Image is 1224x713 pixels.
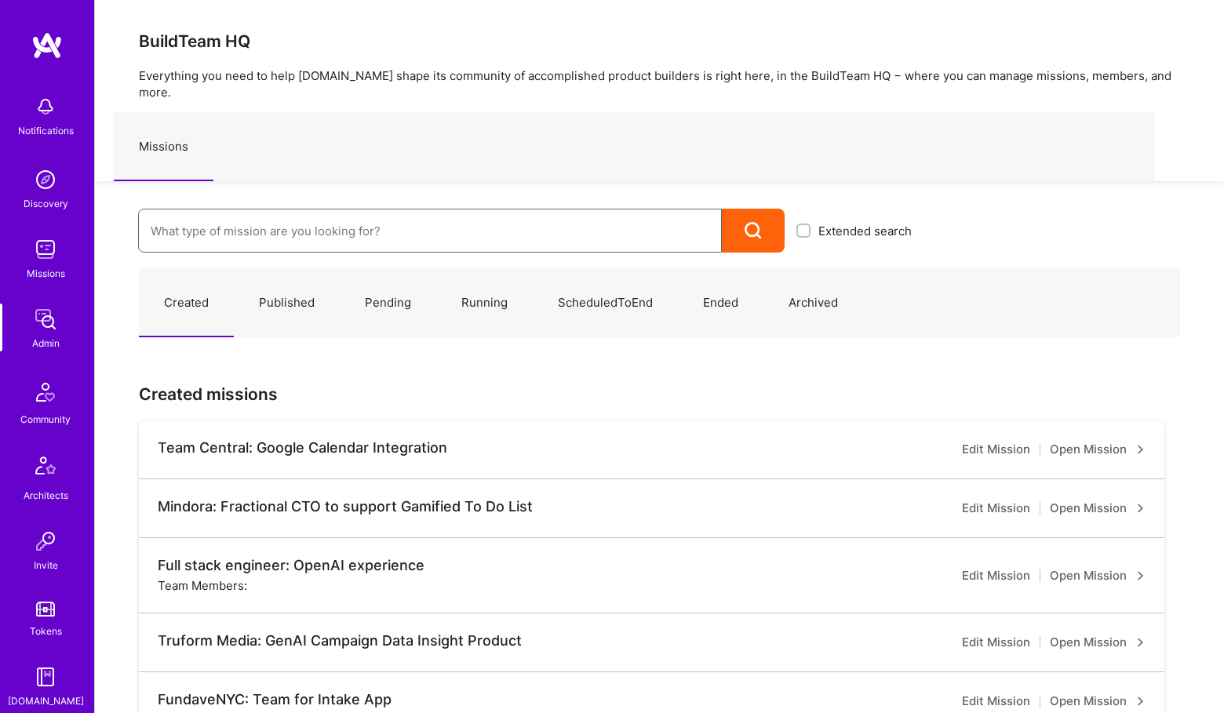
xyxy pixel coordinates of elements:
a: Open Mission [1050,692,1146,711]
img: admin teamwork [30,304,61,335]
a: Published [234,269,340,337]
div: Missions [27,265,65,282]
a: Edit Mission [962,566,1030,585]
a: Archived [763,269,863,337]
img: Community [27,373,64,411]
div: Tokens [30,623,62,639]
div: Architects [24,487,68,504]
i: icon ArrowRight [1136,638,1146,647]
div: Discovery [24,195,68,212]
i: icon Search [745,222,763,240]
h3: BuildTeam HQ [139,31,1180,51]
span: Extended search [818,223,912,239]
i: icon ArrowRight [1136,571,1146,580]
i: icon ArrowRight [1136,445,1146,454]
p: Everything you need to help [DOMAIN_NAME] shape its community of accomplished product builders is... [139,67,1180,100]
h3: Created missions [139,384,1180,404]
img: bell [30,91,61,122]
img: logo [31,31,63,60]
div: Notifications [18,122,74,139]
div: Team Members: [158,577,247,594]
a: Ended [678,269,763,337]
img: Invite [30,526,61,557]
div: [DOMAIN_NAME] [8,693,84,709]
img: tokens [36,602,55,617]
a: Pending [340,269,436,337]
div: Admin [32,335,60,351]
a: Running [436,269,533,337]
div: Full stack engineer: OpenAI experience [158,557,424,574]
a: Edit Mission [962,499,1030,518]
a: ScheduledToEnd [533,269,678,337]
img: Architects [27,449,64,487]
img: guide book [30,661,61,693]
a: Missions [114,113,213,181]
a: Open Mission [1050,440,1146,459]
div: Truform Media: GenAI Campaign Data Insight Product [158,632,522,649]
div: Community [20,411,71,427]
a: Created [139,269,234,337]
input: What type of mission are you looking for? [151,211,709,251]
img: discovery [30,164,61,195]
i: icon ArrowRight [1136,697,1146,706]
a: Edit Mission [962,440,1030,459]
div: FundaveNYC: Team for Intake App [158,691,392,708]
a: Open Mission [1050,633,1146,652]
a: Edit Mission [962,692,1030,711]
i: icon ArrowRight [1136,504,1146,513]
a: Open Mission [1050,566,1146,585]
div: Mindora: Fractional CTO to support Gamified To Do List [158,498,533,515]
div: Team Central: Google Calendar Integration [158,439,447,457]
img: teamwork [30,234,61,265]
a: Edit Mission [962,633,1030,652]
div: Invite [34,557,58,573]
a: Open Mission [1050,499,1146,518]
